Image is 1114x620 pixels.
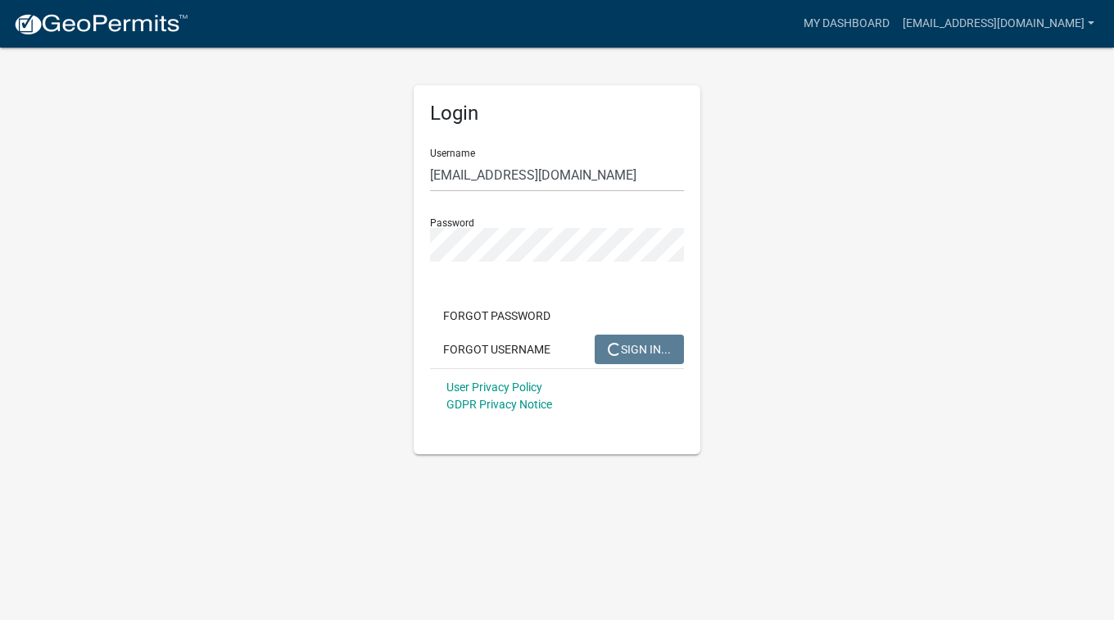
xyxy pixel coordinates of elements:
[430,335,564,364] button: Forgot Username
[446,381,542,394] a: User Privacy Policy
[797,8,896,39] a: My Dashboard
[896,8,1101,39] a: [EMAIL_ADDRESS][DOMAIN_NAME]
[446,398,552,411] a: GDPR Privacy Notice
[608,342,671,355] span: SIGN IN...
[595,335,684,364] button: SIGN IN...
[430,102,684,125] h5: Login
[430,301,564,331] button: Forgot Password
